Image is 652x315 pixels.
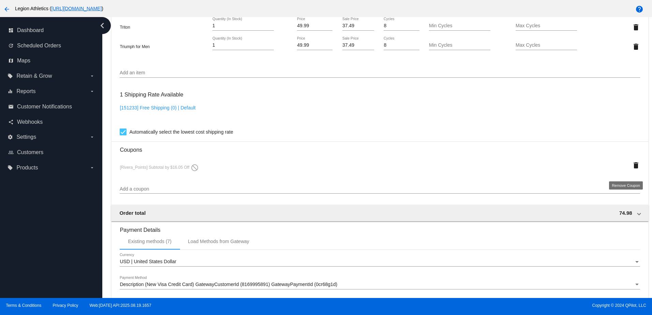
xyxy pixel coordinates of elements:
mat-icon: delete [632,23,640,31]
input: Quantity (In Stock) [212,43,274,48]
i: map [8,58,14,63]
a: [URL][DOMAIN_NAME] [51,6,102,11]
a: Terms & Conditions [6,303,41,308]
i: local_offer [8,73,13,79]
mat-icon: delete [632,43,640,51]
input: Min Cycles [429,23,490,29]
span: Maps [17,58,30,64]
mat-select: Currency [120,259,640,265]
i: arrow_drop_down [89,165,95,170]
a: map Maps [8,55,95,66]
input: Cycles [384,43,419,48]
span: [Rivera_Points] Subtotal by $16.05 Off [120,165,198,170]
span: Reports [16,88,35,94]
mat-expansion-panel-header: Order total 74.98 [111,205,648,221]
mat-icon: arrow_back [3,5,11,13]
a: Privacy Policy [53,303,78,308]
span: Automatically select the lowest cost shipping rate [129,128,233,136]
input: Price [297,43,332,48]
span: Triumph for Men [120,44,150,49]
input: Price [297,23,332,29]
mat-icon: delete [632,161,640,169]
span: Description (New Visa Credit Card) GatewayCustomerId (8169995891) GatewayPaymentId (0cr68g1d) [120,282,337,287]
h3: Coupons [120,141,640,153]
i: arrow_drop_down [89,73,95,79]
span: Customer Notifications [17,104,72,110]
h3: 1 Shipping Rate Available [120,87,183,102]
i: people_outline [8,150,14,155]
mat-select: Payment Method [120,282,640,287]
mat-icon: help [635,5,643,13]
input: Add an item [120,70,640,76]
i: update [8,43,14,48]
span: Triton [120,25,130,30]
a: dashboard Dashboard [8,25,95,36]
a: people_outline Customers [8,147,95,158]
input: Min Cycles [429,43,490,48]
i: chevron_left [97,20,108,31]
i: arrow_drop_down [89,134,95,140]
i: settings [8,134,13,140]
span: Settings [16,134,36,140]
span: Webhooks [17,119,43,125]
mat-icon: do_not_disturb [191,164,199,172]
input: Sale Price [342,43,374,48]
i: local_offer [8,165,13,170]
span: Copyright © 2024 QPilot, LLC [332,303,646,308]
i: equalizer [8,89,13,94]
a: [151233] Free Shipping (0) | Default [120,105,195,110]
input: Cycles [384,23,419,29]
i: email [8,104,14,109]
span: USD | United States Dollar [120,259,176,264]
input: Sale Price [342,23,374,29]
a: share Webhooks [8,117,95,127]
div: Existing methods (7) [128,239,172,244]
input: Quantity (In Stock) [212,23,274,29]
a: email Customer Notifications [8,101,95,112]
span: Retain & Grow [16,73,52,79]
a: Web:[DATE] API:2025.08.19.1657 [90,303,151,308]
span: Scheduled Orders [17,43,61,49]
span: Products [16,165,38,171]
input: Add a coupon [120,186,640,192]
span: Customers [17,149,43,155]
i: arrow_drop_down [89,89,95,94]
span: Order total [119,210,146,216]
a: update Scheduled Orders [8,40,95,51]
span: Legion Athletics ( ) [15,6,103,11]
input: Max Cycles [516,23,577,29]
span: Dashboard [17,27,44,33]
i: dashboard [8,28,14,33]
h3: Payment Details [120,222,640,233]
i: share [8,119,14,125]
span: 74.98 [619,210,632,216]
div: Load Methods from Gateway [188,239,249,244]
input: Max Cycles [516,43,577,48]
